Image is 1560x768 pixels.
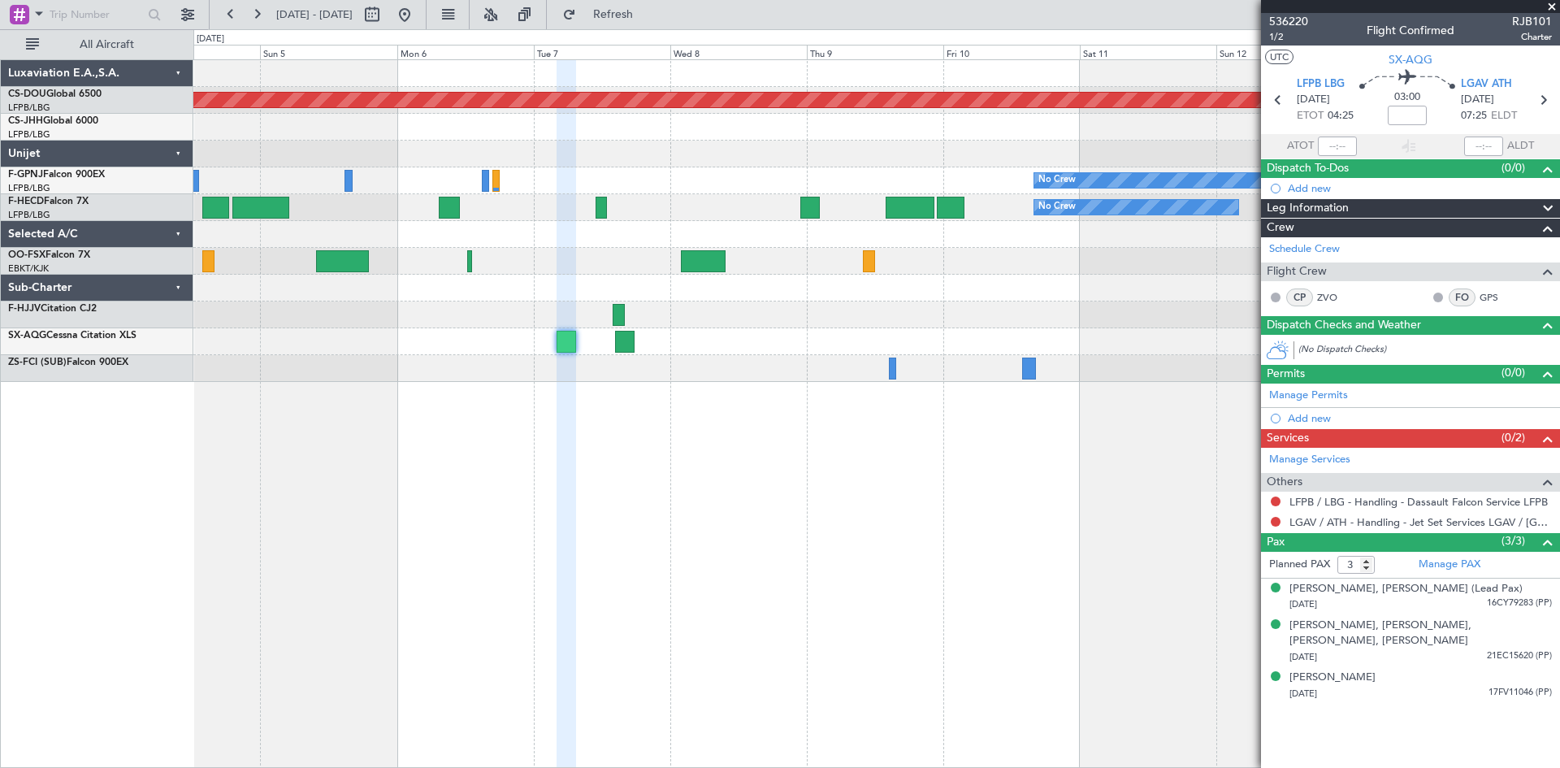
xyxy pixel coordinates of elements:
[1318,137,1357,156] input: --:--
[670,45,807,59] div: Wed 8
[8,182,50,194] a: LFPB/LBG
[1286,289,1313,306] div: CP
[1449,289,1475,306] div: FO
[1461,108,1487,124] span: 07:25
[8,116,98,126] a: CS-JHHGlobal 6000
[1512,13,1552,30] span: RJB101
[18,32,176,58] button: All Aircraft
[42,39,171,50] span: All Aircraft
[1267,219,1294,237] span: Crew
[1269,30,1308,44] span: 1/2
[1419,557,1480,573] a: Manage PAX
[1488,686,1552,700] span: 17FV11046 (PP)
[1289,618,1552,649] div: [PERSON_NAME], [PERSON_NAME], [PERSON_NAME], [PERSON_NAME]
[1461,76,1512,93] span: LGAV ATH
[1491,108,1517,124] span: ELDT
[8,116,43,126] span: CS-JHH
[8,358,128,367] a: ZS-FCI (SUB)Falcon 900EX
[8,128,50,141] a: LFPB/LBG
[1289,670,1376,686] div: [PERSON_NAME]
[1461,92,1494,108] span: [DATE]
[8,89,102,99] a: CS-DOUGlobal 6500
[1216,45,1353,59] div: Sun 12
[1297,108,1324,124] span: ETOT
[8,263,49,275] a: EBKT/KJK
[1501,429,1525,446] span: (0/2)
[1297,76,1345,93] span: LFPB LBG
[807,45,943,59] div: Thu 9
[579,9,648,20] span: Refresh
[555,2,652,28] button: Refresh
[1289,651,1317,663] span: [DATE]
[1298,343,1560,360] div: (No Dispatch Checks)
[1289,515,1552,529] a: LGAV / ATH - Handling - Jet Set Services LGAV / [GEOGRAPHIC_DATA]
[276,7,353,22] span: [DATE] - [DATE]
[1487,597,1552,610] span: 16CY79283 (PP)
[1287,138,1314,154] span: ATOT
[1487,649,1552,663] span: 21EC15620 (PP)
[1269,241,1340,258] a: Schedule Crew
[1267,263,1327,281] span: Flight Crew
[8,170,105,180] a: F-GPNJFalcon 900EX
[1289,581,1523,597] div: [PERSON_NAME], [PERSON_NAME] (Lead Pax)
[1038,168,1076,193] div: No Crew
[50,2,143,27] input: Trip Number
[1267,159,1349,178] span: Dispatch To-Dos
[534,45,670,59] div: Tue 7
[8,304,97,314] a: F-HJJVCitation CJ2
[8,331,136,341] a: SX-AQGCessna Citation XLS
[8,304,41,314] span: F-HJJV
[1288,411,1552,425] div: Add new
[943,45,1080,59] div: Fri 10
[1269,13,1308,30] span: 536220
[1289,598,1317,610] span: [DATE]
[1367,22,1454,39] div: Flight Confirmed
[1267,473,1302,492] span: Others
[8,197,89,206] a: F-HECDFalcon 7X
[1297,92,1330,108] span: [DATE]
[1328,108,1354,124] span: 04:25
[1269,557,1330,573] label: Planned PAX
[8,89,46,99] span: CS-DOU
[197,33,224,46] div: [DATE]
[8,197,44,206] span: F-HECD
[8,331,46,341] span: SX-AQG
[1501,159,1525,176] span: (0/0)
[8,102,50,114] a: LFPB/LBG
[1501,532,1525,549] span: (3/3)
[1317,290,1354,305] a: ZVO
[1267,316,1421,335] span: Dispatch Checks and Weather
[1267,365,1305,384] span: Permits
[8,250,45,260] span: OO-FSX
[1289,495,1548,509] a: LFPB / LBG - Handling - Dassault Falcon Service LFPB
[1394,89,1420,106] span: 03:00
[8,170,43,180] span: F-GPNJ
[1289,688,1317,700] span: [DATE]
[1512,30,1552,44] span: Charter
[260,45,396,59] div: Sun 5
[1480,290,1516,305] a: GPS
[8,358,67,367] span: ZS-FCI (SUB)
[1269,388,1348,404] a: Manage Permits
[1267,533,1285,552] span: Pax
[1080,45,1216,59] div: Sat 11
[397,45,534,59] div: Mon 6
[8,250,90,260] a: OO-FSXFalcon 7X
[1038,195,1076,219] div: No Crew
[1267,199,1349,218] span: Leg Information
[1288,181,1552,195] div: Add new
[8,209,50,221] a: LFPB/LBG
[1265,50,1293,64] button: UTC
[1267,429,1309,448] span: Services
[1501,364,1525,381] span: (0/0)
[1507,138,1534,154] span: ALDT
[1269,452,1350,468] a: Manage Services
[1389,51,1432,68] span: SX-AQG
